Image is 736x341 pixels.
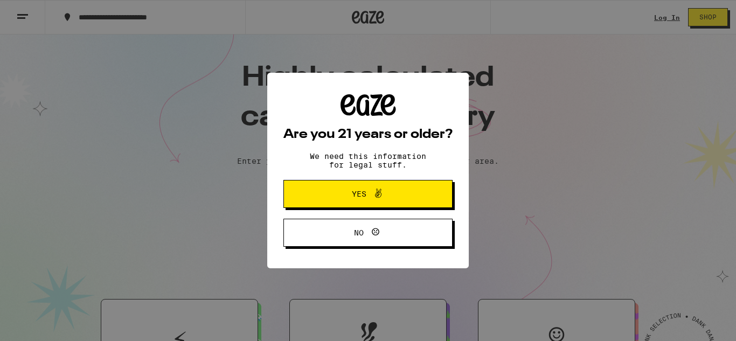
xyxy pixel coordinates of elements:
h2: Are you 21 years or older? [283,128,453,141]
button: Yes [283,180,453,208]
button: No [283,219,453,247]
span: Yes [352,190,366,198]
span: No [354,229,364,236]
p: We need this information for legal stuff. [301,152,435,169]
